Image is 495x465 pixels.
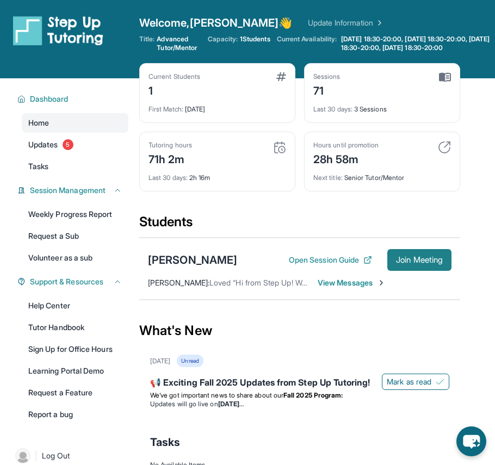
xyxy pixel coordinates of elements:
div: [PERSON_NAME] [148,252,237,268]
a: [DATE] 18:30-20:00, [DATE] 18:30-20:00, [DATE] 18:30-20:00, [DATE] 18:30-20:00 [339,35,495,52]
div: Students [139,213,460,237]
div: Unread [177,355,203,367]
a: Updates5 [22,135,128,154]
a: Volunteer as a sub [22,248,128,268]
span: Current Availability: [277,35,337,52]
button: Open Session Guide [289,255,372,265]
span: 1 Students [240,35,270,44]
div: 71h 2m [148,150,192,167]
span: Home [28,117,49,128]
a: Learning Portal Demo [22,361,128,381]
a: Tutor Handbook [22,318,128,337]
span: Session Management [30,185,106,196]
button: chat-button [456,426,486,456]
span: Log Out [42,450,70,461]
button: Join Meeting [387,249,451,271]
span: Join Meeting [396,257,443,263]
div: 2h 16m [148,167,286,182]
img: card [276,72,286,81]
img: card [273,141,286,154]
div: 1 [148,81,200,98]
img: logo [13,15,103,46]
span: Tasks [150,435,180,450]
span: First Match : [148,105,183,113]
div: Current Students [148,72,200,81]
img: user-img [15,448,30,463]
span: Tasks [28,161,48,172]
span: Welcome, [PERSON_NAME] 👋 [139,15,293,30]
img: Mark as read [436,377,444,386]
span: Updates [28,139,58,150]
a: Sign Up for Office Hours [22,339,128,359]
button: Support & Resources [26,276,122,287]
span: Last 30 days : [313,105,352,113]
span: Next title : [313,173,343,182]
div: 📢 Exciting Fall 2025 Updates from Step Up Tutoring! [150,376,449,391]
a: Request a Feature [22,383,128,402]
span: Advanced Tutor/Mentor [157,35,201,52]
button: Dashboard [26,94,122,104]
div: Hours until promotion [313,141,379,150]
div: What's New [139,307,460,355]
div: 28h 58m [313,150,379,167]
button: Session Management [26,185,122,196]
span: | [35,449,38,462]
span: [DATE] 18:30-20:00, [DATE] 18:30-20:00, [DATE] 18:30-20:00, [DATE] 18:30-20:00 [341,35,493,52]
strong: [DATE] [218,400,244,408]
a: Home [22,113,128,133]
a: Request a Sub [22,226,128,246]
div: 71 [313,81,341,98]
a: Report a bug [22,405,128,424]
div: 3 Sessions [313,98,451,114]
img: Chevron Right [373,17,384,28]
span: Capacity: [208,35,238,44]
div: Tutoring hours [148,141,192,150]
span: Title: [139,35,154,52]
li: Updates will go live on [150,400,449,408]
a: Tasks [22,157,128,176]
span: Mark as read [387,376,431,387]
span: 5 [63,139,73,150]
span: We’ve got important news to share about our [150,391,283,399]
a: Update Information [308,17,384,28]
span: [PERSON_NAME] : [148,278,209,287]
img: card [439,72,451,82]
span: View Messages [318,277,386,288]
div: Senior Tutor/Mentor [313,167,451,182]
span: Support & Resources [30,276,103,287]
div: [DATE] [148,98,286,114]
div: Sessions [313,72,341,81]
span: Dashboard [30,94,69,104]
strong: Fall 2025 Program: [283,391,343,399]
img: Chevron-Right [377,278,386,287]
button: Mark as read [382,374,449,390]
a: Weekly Progress Report [22,204,128,224]
a: Help Center [22,296,128,315]
img: card [438,141,451,154]
div: [DATE] [150,357,170,365]
span: Last 30 days : [148,173,188,182]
